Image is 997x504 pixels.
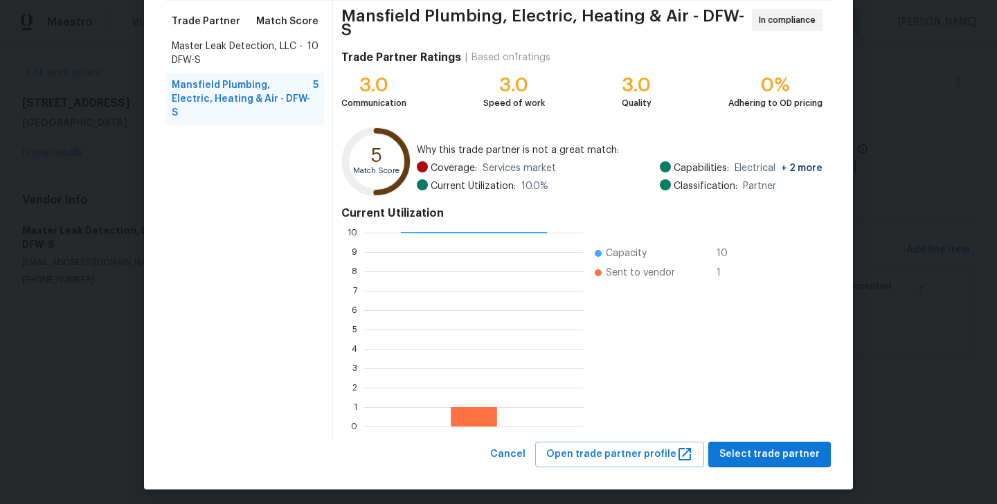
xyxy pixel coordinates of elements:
[521,179,548,193] span: 10.0 %
[546,446,693,463] span: Open trade partner profile
[341,78,406,92] div: 3.0
[348,228,357,237] text: 10
[606,246,647,260] span: Capacity
[352,325,357,334] text: 5
[172,78,313,120] span: Mansfield Plumbing, Electric, Heating & Air - DFW-S
[483,96,545,110] div: Speed of work
[708,442,831,467] button: Select trade partner
[352,384,357,392] text: 2
[341,51,461,64] h4: Trade Partner Ratings
[461,51,471,64] div: |
[352,248,357,256] text: 9
[313,78,318,120] span: 5
[352,364,357,372] text: 3
[172,15,240,28] span: Trade Partner
[353,287,357,295] text: 7
[674,161,729,175] span: Capabilities:
[417,143,823,157] span: Why this trade partner is not a great match:
[341,96,406,110] div: Communication
[622,78,652,92] div: 3.0
[431,161,477,175] span: Coverage:
[719,446,820,463] span: Select trade partner
[728,78,823,92] div: 0%
[341,206,823,220] h4: Current Utilization
[371,146,382,165] text: 5
[483,78,545,92] div: 3.0
[485,442,531,467] button: Cancel
[354,403,357,411] text: 1
[743,179,776,193] span: Partner
[759,13,821,27] span: In compliance
[352,345,357,353] text: 4
[431,179,516,193] span: Current Utilization:
[728,96,823,110] div: Adhering to OD pricing
[717,246,739,260] span: 10
[781,163,823,173] span: + 2 more
[735,161,823,175] span: Electrical
[341,9,748,37] span: Mansfield Plumbing, Electric, Heating & Air - DFW-S
[674,179,737,193] span: Classification:
[606,266,675,280] span: Sent to vendor
[351,422,357,431] text: 0
[307,39,318,67] span: 10
[535,442,704,467] button: Open trade partner profile
[483,161,556,175] span: Services market
[490,446,526,463] span: Cancel
[352,267,357,276] text: 8
[352,306,357,314] text: 6
[717,266,739,280] span: 1
[172,39,307,67] span: Master Leak Detection, LLC - DFW-S
[256,15,318,28] span: Match Score
[353,167,399,174] text: Match Score
[471,51,550,64] div: Based on 1 ratings
[622,96,652,110] div: Quality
